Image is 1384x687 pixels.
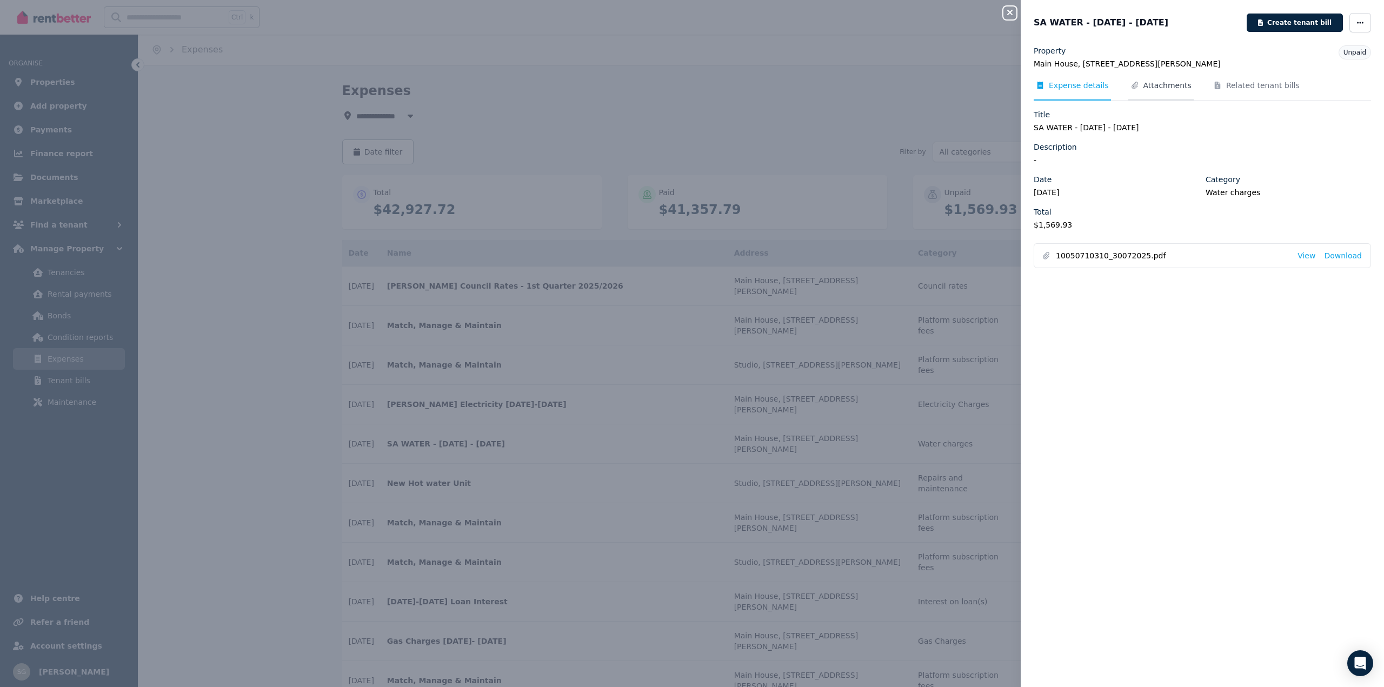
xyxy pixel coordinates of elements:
[1343,49,1366,56] span: Unpaid
[1034,206,1052,217] label: Total
[1206,187,1371,198] legend: Water charges
[1034,109,1050,120] label: Title
[1034,219,1199,230] legend: $1,569.93
[1034,155,1371,165] legend: -
[1034,142,1077,152] label: Description
[1143,80,1192,91] span: Attachments
[1206,174,1240,185] label: Category
[1034,16,1168,29] span: SA WATER - [DATE] - [DATE]
[1297,250,1315,261] a: View
[1226,80,1300,91] span: Related tenant bills
[1324,250,1362,261] a: Download
[1034,80,1371,101] nav: Tabs
[1034,122,1371,133] legend: SA WATER - [DATE] - [DATE]
[1034,174,1052,185] label: Date
[1049,80,1109,91] span: Expense details
[1347,650,1373,676] div: Open Intercom Messenger
[1034,45,1066,56] label: Property
[1056,250,1289,261] span: 10050710310_30072025.pdf
[1034,58,1371,69] legend: Main House, [STREET_ADDRESS][PERSON_NAME]
[1247,14,1343,32] button: Create tenant bill
[1034,187,1199,198] legend: [DATE]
